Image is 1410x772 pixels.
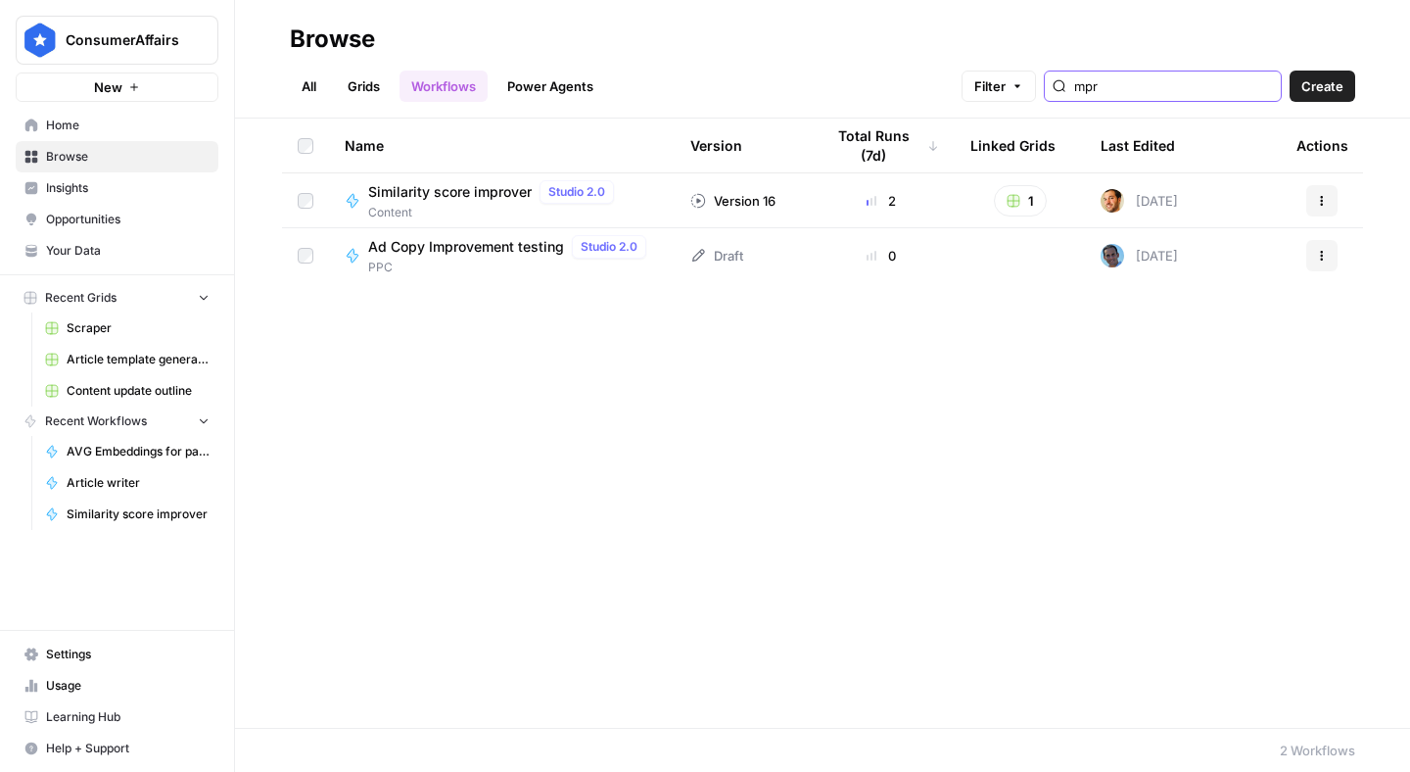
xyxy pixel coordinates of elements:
[1301,76,1343,96] span: Create
[94,77,122,97] span: New
[823,191,939,211] div: 2
[36,467,218,499] a: Article writer
[290,71,328,102] a: All
[368,204,622,221] span: Content
[962,71,1036,102] button: Filter
[290,24,375,55] div: Browse
[16,172,218,204] a: Insights
[1101,119,1175,172] div: Last Edited
[1290,71,1355,102] button: Create
[16,110,218,141] a: Home
[581,238,637,256] span: Studio 2.0
[345,119,659,172] div: Name
[336,71,392,102] a: Grids
[16,283,218,313] button: Recent Grids
[1280,741,1355,760] div: 2 Workflows
[67,506,210,523] span: Similarity score improver
[16,670,218,701] a: Usage
[994,185,1047,217] button: 1
[16,204,218,235] a: Opportunities
[67,474,210,492] span: Article writer
[16,733,218,764] button: Help + Support
[1296,119,1348,172] div: Actions
[1101,189,1178,213] div: [DATE]
[1101,189,1124,213] img: 7dkj40nmz46gsh6f912s7bk0kz0q
[16,235,218,266] a: Your Data
[46,646,210,663] span: Settings
[36,436,218,467] a: AVG Embeddings for page and Target Keyword
[46,179,210,197] span: Insights
[345,180,659,221] a: Similarity score improverStudio 2.0Content
[46,677,210,695] span: Usage
[67,319,210,337] span: Scraper
[1101,244,1178,267] div: [DATE]
[36,499,218,530] a: Similarity score improver
[23,23,58,58] img: ConsumerAffairs Logo
[46,708,210,726] span: Learning Hub
[16,639,218,670] a: Settings
[45,289,117,307] span: Recent Grids
[16,701,218,733] a: Learning Hub
[46,148,210,166] span: Browse
[548,183,605,201] span: Studio 2.0
[46,117,210,134] span: Home
[16,72,218,102] button: New
[823,246,939,265] div: 0
[46,740,210,757] span: Help + Support
[67,382,210,400] span: Content update outline
[16,407,218,436] button: Recent Workflows
[399,71,488,102] a: Workflows
[36,344,218,375] a: Article template generator
[16,141,218,172] a: Browse
[67,351,210,368] span: Article template generator
[16,16,218,65] button: Workspace: ConsumerAffairs
[45,412,147,430] span: Recent Workflows
[46,242,210,260] span: Your Data
[66,30,184,50] span: ConsumerAffairs
[368,182,532,202] span: Similarity score improver
[690,119,742,172] div: Version
[690,246,743,265] div: Draft
[823,119,939,172] div: Total Runs (7d)
[36,375,218,407] a: Content update outline
[1074,76,1273,96] input: Search
[345,235,659,276] a: Ad Copy Improvement testingStudio 2.0PPC
[974,76,1006,96] span: Filter
[368,259,654,276] span: PPC
[970,119,1056,172] div: Linked Grids
[67,443,210,460] span: AVG Embeddings for page and Target Keyword
[1101,244,1124,267] img: r8o5t4pzb0o6hnpgjs1ia4vi3qep
[36,313,218,344] a: Scraper
[368,237,564,257] span: Ad Copy Improvement testing
[46,211,210,228] span: Opportunities
[495,71,605,102] a: Power Agents
[690,191,775,211] div: Version 16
